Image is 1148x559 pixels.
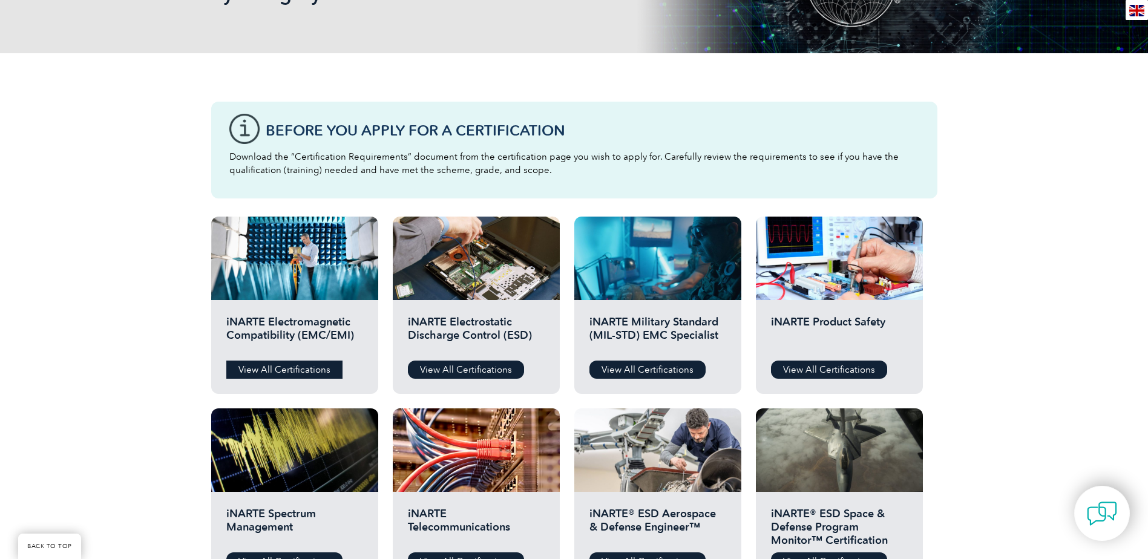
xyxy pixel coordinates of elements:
a: View All Certifications [226,361,343,379]
a: View All Certifications [589,361,706,379]
h2: iNARTE Spectrum Management [226,507,363,543]
img: en [1129,5,1144,16]
h2: iNARTE Military Standard (MIL-STD) EMC Specialist [589,315,726,351]
a: View All Certifications [408,361,524,379]
h2: iNARTE Electrostatic Discharge Control (ESD) [408,315,545,351]
h2: iNARTE Product Safety [771,315,908,351]
h3: Before You Apply For a Certification [266,123,919,138]
p: Download the “Certification Requirements” document from the certification page you wish to apply ... [229,150,919,177]
h2: iNARTE® ESD Aerospace & Defense Engineer™ [589,507,726,543]
img: contact-chat.png [1087,499,1117,529]
h2: iNARTE Electromagnetic Compatibility (EMC/EMI) [226,315,363,351]
a: BACK TO TOP [18,534,81,559]
a: View All Certifications [771,361,887,379]
h2: iNARTE® ESD Space & Defense Program Monitor™ Certification [771,507,908,543]
h2: iNARTE Telecommunications [408,507,545,543]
